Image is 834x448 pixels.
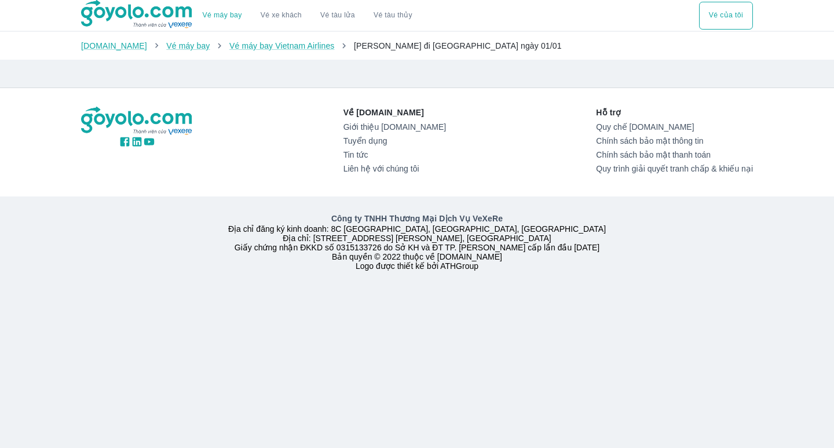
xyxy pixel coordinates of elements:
[343,107,446,118] p: Về [DOMAIN_NAME]
[193,2,422,30] div: choose transportation mode
[166,41,210,50] a: Vé máy bay
[81,41,147,50] a: [DOMAIN_NAME]
[354,41,562,50] span: [PERSON_NAME] đi [GEOGRAPHIC_DATA] ngày 01/01
[81,107,193,136] img: logo
[261,11,302,20] a: Vé xe khách
[343,150,446,159] a: Tin tức
[596,122,753,132] a: Quy chế [DOMAIN_NAME]
[343,136,446,145] a: Tuyển dụng
[596,136,753,145] a: Chính sách bảo mật thông tin
[364,2,422,30] button: Vé tàu thủy
[699,2,753,30] div: choose transportation mode
[83,213,751,224] p: Công ty TNHH Thương Mại Dịch Vụ VeXeRe
[343,164,446,173] a: Liên hệ với chúng tôi
[311,2,364,30] a: Vé tàu lửa
[229,41,335,50] a: Vé máy bay Vietnam Airlines
[596,164,753,173] a: Quy trình giải quyết tranh chấp & khiếu nại
[699,2,753,30] button: Vé của tôi
[343,122,446,132] a: Giới thiệu [DOMAIN_NAME]
[81,40,753,52] nav: breadcrumb
[74,213,760,271] div: Địa chỉ đăng ký kinh doanh: 8C [GEOGRAPHIC_DATA], [GEOGRAPHIC_DATA], [GEOGRAPHIC_DATA] Địa chỉ: [...
[203,11,242,20] a: Vé máy bay
[596,150,753,159] a: Chính sách bảo mật thanh toán
[596,107,753,118] p: Hỗ trợ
